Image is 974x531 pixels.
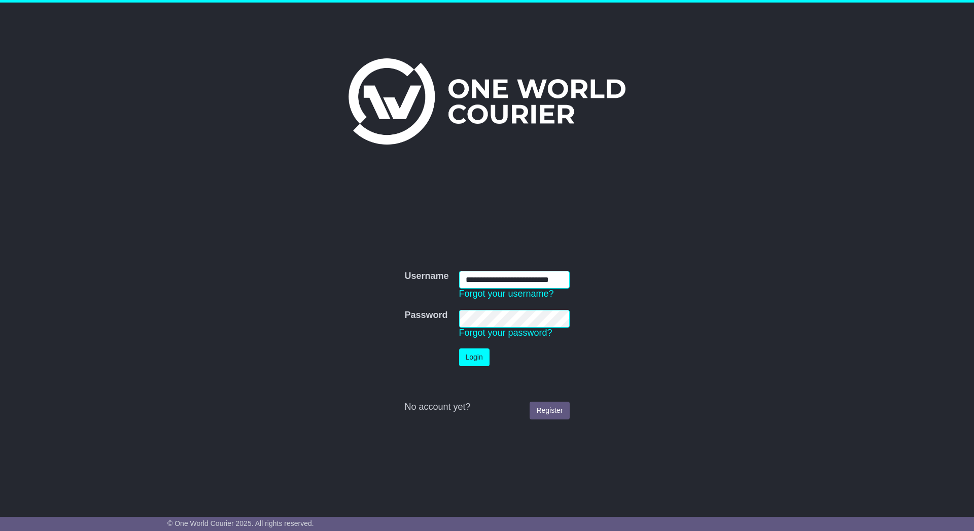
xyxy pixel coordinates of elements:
a: Forgot your username? [459,289,554,299]
img: One World [349,58,625,145]
span: © One World Courier 2025. All rights reserved. [167,519,314,527]
div: No account yet? [404,402,569,413]
a: Register [530,402,569,419]
label: Password [404,310,447,321]
button: Login [459,348,490,366]
a: Forgot your password? [459,328,552,338]
label: Username [404,271,448,282]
